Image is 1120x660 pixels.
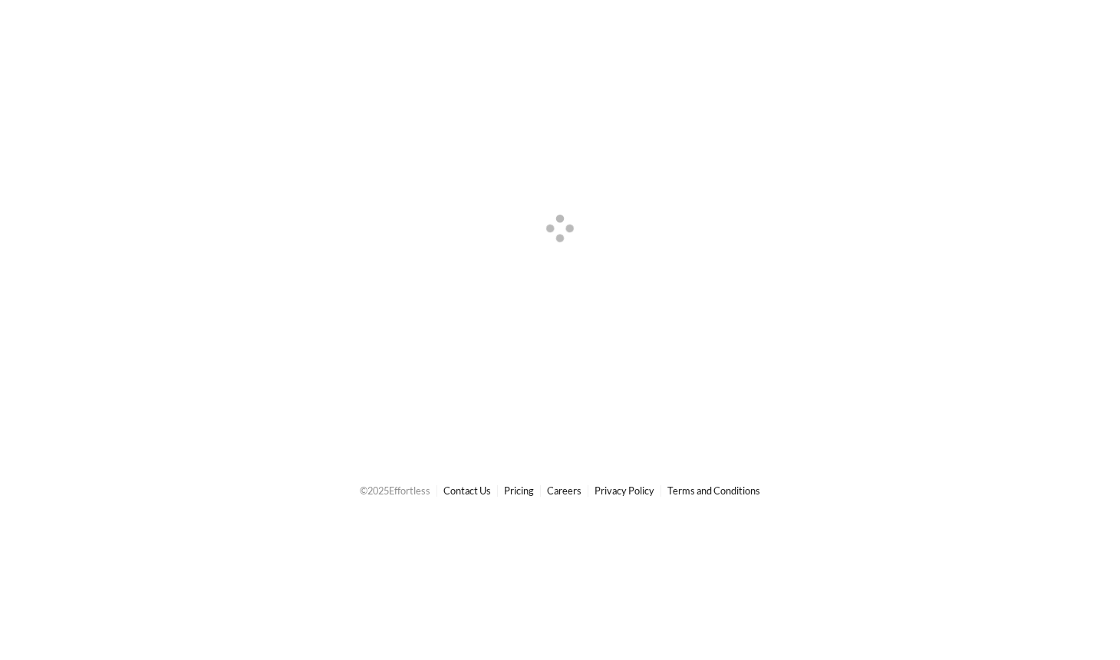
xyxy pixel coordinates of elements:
[595,484,654,497] a: Privacy Policy
[443,484,491,497] a: Contact Us
[360,484,430,497] span: © 2025 Effortless
[667,484,760,497] a: Terms and Conditions
[504,484,534,497] a: Pricing
[547,484,581,497] a: Careers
